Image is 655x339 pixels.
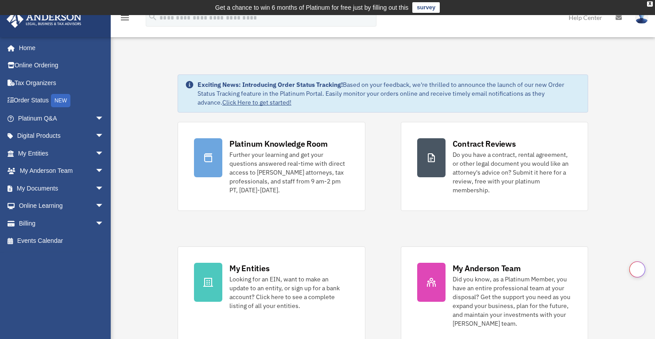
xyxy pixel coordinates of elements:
a: Tax Organizers [6,74,117,92]
div: NEW [51,94,70,107]
a: Online Ordering [6,57,117,74]
a: Online Learningarrow_drop_down [6,197,117,215]
span: arrow_drop_down [95,109,113,128]
i: search [148,12,158,22]
a: My Entitiesarrow_drop_down [6,144,117,162]
div: Get a chance to win 6 months of Platinum for free just by filling out this [215,2,409,13]
div: Contract Reviews [453,138,516,149]
a: My Documentsarrow_drop_down [6,179,117,197]
div: Did you know, as a Platinum Member, you have an entire professional team at your disposal? Get th... [453,275,572,328]
a: Digital Productsarrow_drop_down [6,127,117,145]
a: Billingarrow_drop_down [6,214,117,232]
img: User Pic [635,11,648,24]
a: Platinum Knowledge Room Further your learning and get your questions answered real-time with dire... [178,122,365,211]
div: Do you have a contract, rental agreement, or other legal document you would like an attorney's ad... [453,150,572,195]
span: arrow_drop_down [95,197,113,215]
div: Based on your feedback, we're thrilled to announce the launch of our new Order Status Tracking fe... [198,80,581,107]
a: survey [412,2,440,13]
a: Home [6,39,113,57]
div: My Anderson Team [453,263,521,274]
a: Events Calendar [6,232,117,250]
span: arrow_drop_down [95,214,113,233]
img: Anderson Advisors Platinum Portal [4,11,84,28]
span: arrow_drop_down [95,162,113,180]
a: My Anderson Teamarrow_drop_down [6,162,117,180]
i: menu [120,12,130,23]
div: Looking for an EIN, want to make an update to an entity, or sign up for a bank account? Click her... [229,275,349,310]
div: close [647,1,653,7]
span: arrow_drop_down [95,144,113,163]
a: Click Here to get started! [222,98,291,106]
a: Order StatusNEW [6,92,117,110]
a: Contract Reviews Do you have a contract, rental agreement, or other legal document you would like... [401,122,589,211]
span: arrow_drop_down [95,127,113,145]
div: Further your learning and get your questions answered real-time with direct access to [PERSON_NAM... [229,150,349,195]
a: menu [120,16,130,23]
strong: Exciting News: Introducing Order Status Tracking! [198,81,343,89]
div: Platinum Knowledge Room [229,138,328,149]
a: Platinum Q&Aarrow_drop_down [6,109,117,127]
span: arrow_drop_down [95,179,113,198]
div: My Entities [229,263,269,274]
